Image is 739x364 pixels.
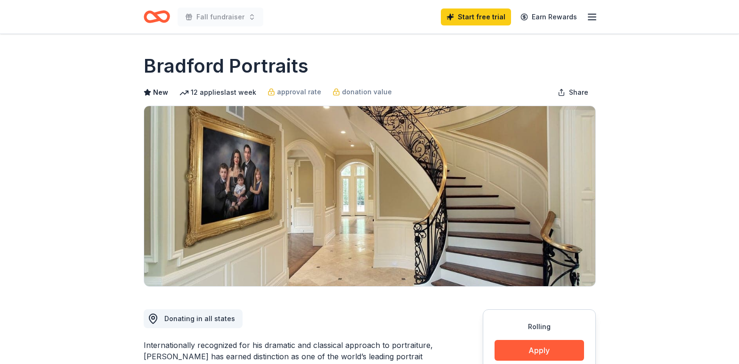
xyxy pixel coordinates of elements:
[495,321,584,332] div: Rolling
[153,87,168,98] span: New
[164,314,235,323] span: Donating in all states
[144,6,170,28] a: Home
[550,83,596,102] button: Share
[569,87,588,98] span: Share
[441,8,511,25] a: Start free trial
[342,86,392,98] span: donation value
[333,86,392,98] a: donation value
[277,86,321,98] span: approval rate
[144,53,309,79] h1: Bradford Portraits
[144,106,595,286] img: Image for Bradford Portraits
[268,86,321,98] a: approval rate
[495,340,584,361] button: Apply
[196,11,244,23] span: Fall fundraiser
[179,87,256,98] div: 12 applies last week
[515,8,583,25] a: Earn Rewards
[178,8,263,26] button: Fall fundraiser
